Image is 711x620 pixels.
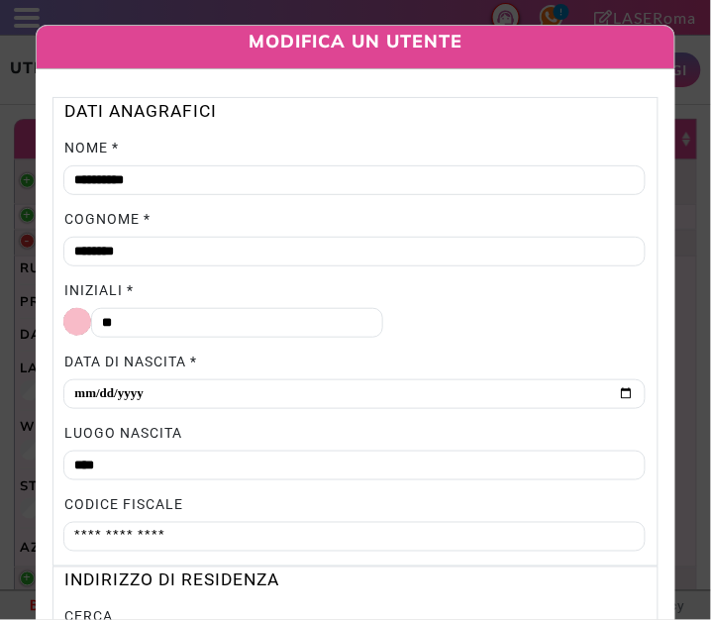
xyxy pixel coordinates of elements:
[64,423,647,444] label: LUOGO NASCITA
[64,98,647,124] h5: Dati anagrafici
[64,280,647,301] label: INIZIALI *
[64,209,647,230] label: COGNOME *
[64,138,647,158] label: NOME *
[64,352,647,372] label: DATA DI NASCITA *
[64,568,647,593] h5: Indirizzo di residenza
[249,28,462,54] h3: Modifica un utente
[63,308,91,336] button: toggle color picker dialog
[64,494,647,515] label: CODICE FISCALE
